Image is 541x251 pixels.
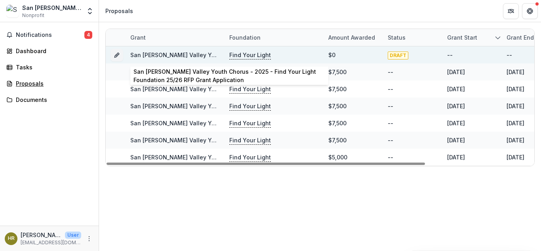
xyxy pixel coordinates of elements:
[229,136,271,145] p: Find Your Light
[324,29,383,46] div: Amount awarded
[447,51,453,59] div: --
[84,3,95,19] button: Open entity switcher
[229,68,271,77] p: Find Your Light
[388,68,393,76] div: --
[328,136,347,144] div: $7,500
[229,85,271,94] p: Find Your Light
[442,33,482,42] div: Grant start
[507,136,524,144] div: [DATE]
[225,33,265,42] div: Foundation
[328,51,335,59] div: $0
[105,7,133,15] div: Proposals
[447,68,465,76] div: [DATE]
[225,29,324,46] div: Foundation
[130,52,425,58] a: San [PERSON_NAME] Valley Youth Chorus - 2025 - Find Your Light Foundation 25/26 RFP Grant Applica...
[8,236,15,241] div: Holly Rasey
[328,102,347,110] div: $7,500
[16,47,89,55] div: Dashboard
[130,154,263,161] a: San [PERSON_NAME] Valley Youth Chorus-2020
[447,102,465,110] div: [DATE]
[22,4,81,12] div: San [PERSON_NAME] Valley Youth Chorus
[16,32,84,38] span: Notifications
[102,5,136,17] nav: breadcrumb
[130,137,261,144] a: San [PERSON_NAME] Valley Youth Chorus-2021
[229,51,271,59] p: Find Your Light
[21,239,81,246] p: [EMAIL_ADDRESS][DOMAIN_NAME]
[507,119,524,127] div: [DATE]
[507,153,524,161] div: [DATE]
[383,29,442,46] div: Status
[503,3,519,19] button: Partners
[126,29,225,46] div: Grant
[447,136,465,144] div: [DATE]
[507,85,524,93] div: [DATE]
[328,119,347,127] div: $7,500
[328,68,347,76] div: $7,500
[328,85,347,93] div: $7,500
[447,85,465,93] div: [DATE]
[229,102,271,111] p: Find Your Light
[447,119,465,127] div: [DATE]
[126,33,150,42] div: Grant
[328,153,347,161] div: $5,000
[110,49,123,61] button: Grant 3097b63f-ff43-44f6-b080-0b8edfde6d42
[130,120,263,126] a: San [PERSON_NAME] Valley Youth Chorus-2022
[495,34,501,41] svg: sorted descending
[507,68,524,76] div: [DATE]
[388,119,393,127] div: --
[84,234,94,243] button: More
[16,79,89,88] div: Proposals
[388,136,393,144] div: --
[3,44,95,57] a: Dashboard
[6,5,19,17] img: San Fernando Valley Youth Chorus
[229,119,271,128] p: Find Your Light
[3,29,95,41] button: Notifications4
[16,96,89,104] div: Documents
[65,232,81,239] p: User
[130,69,416,75] a: San [PERSON_NAME] Valley Youth Chorus - 2024-25 - Find Your Light Foundation Request for Proposal
[522,3,538,19] button: Get Help
[507,51,512,59] div: --
[16,63,89,71] div: Tasks
[388,153,393,161] div: --
[324,33,380,42] div: Amount awarded
[383,33,410,42] div: Status
[442,29,502,46] div: Grant start
[130,86,263,92] a: San [PERSON_NAME] Valley Youth Chorus-2024
[507,102,524,110] div: [DATE]
[21,231,62,239] p: [PERSON_NAME]
[3,93,95,106] a: Documents
[388,85,393,93] div: --
[388,102,393,110] div: --
[22,12,44,19] span: Nonprofit
[130,103,263,109] a: San [PERSON_NAME] Valley Youth Chorus-2023
[502,33,539,42] div: Grant end
[229,153,271,162] p: Find Your Light
[3,77,95,90] a: Proposals
[3,61,95,74] a: Tasks
[447,153,465,161] div: [DATE]
[84,31,92,39] span: 4
[388,52,408,59] span: DRAFT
